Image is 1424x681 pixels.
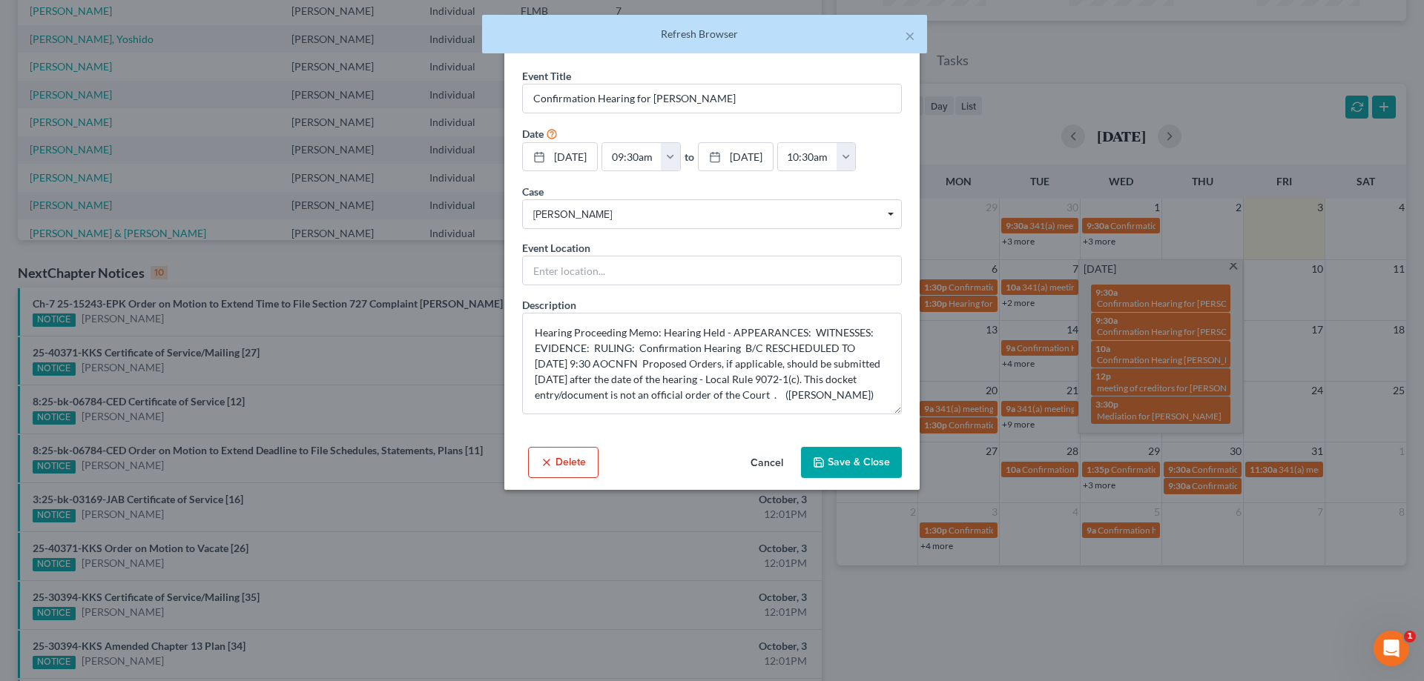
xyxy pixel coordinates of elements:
div: Refresh Browser [494,27,915,41]
span: 1 [1404,631,1416,642]
a: [DATE] [699,143,773,171]
label: Case [522,184,544,199]
label: Event Location [522,240,590,256]
button: Save & Close [801,447,902,478]
a: [DATE] [523,143,597,171]
button: × [905,27,915,44]
label: to [685,149,694,165]
label: Description [522,297,576,313]
input: -- : -- [778,143,837,171]
span: [PERSON_NAME] [533,207,891,222]
input: Enter location... [523,256,901,285]
iframe: Intercom live chat [1374,631,1409,666]
span: Event Title [522,70,571,82]
span: Select box activate [522,199,902,229]
label: Date [522,126,544,142]
button: Delete [528,447,599,478]
input: -- : -- [602,143,662,171]
button: Cancel [739,448,795,478]
input: Enter event name... [523,84,901,113]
